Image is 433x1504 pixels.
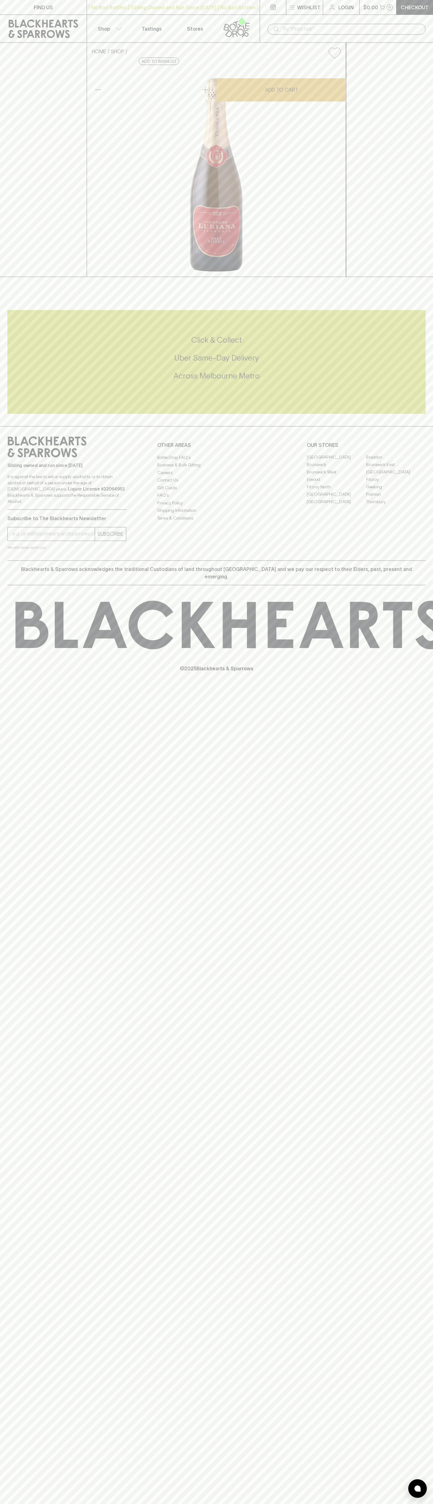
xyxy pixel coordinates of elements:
button: Add to wishlist [139,58,179,65]
p: Wishlist [297,4,321,11]
a: Shipping Information [157,507,276,514]
p: Sibling owned and run since [DATE] [7,462,126,469]
button: Shop [87,15,130,42]
a: Terms & Conditions [157,514,276,522]
p: Login [338,4,354,11]
p: OUR STORES [307,441,426,449]
a: SHOP [111,49,124,54]
p: Tastings [142,25,162,32]
p: Checkout [401,4,429,11]
a: HOME [92,49,106,54]
p: It is against the law to sell or supply alcohol to, or to obtain alcohol on behalf of a person un... [7,473,126,504]
a: [GEOGRAPHIC_DATA] [307,491,366,498]
p: FIND US [34,4,53,11]
a: Braddon [366,454,426,461]
a: Fitzroy North [307,483,366,491]
a: Business & Bulk Gifting [157,461,276,469]
p: Blackhearts & Sparrows acknowledges the traditional Custodians of land throughout [GEOGRAPHIC_DAT... [12,565,421,580]
p: We will never spam you [7,544,126,551]
p: OTHER AREAS [157,441,276,449]
p: 0 [388,6,391,9]
button: SUBSCRIBE [95,527,126,541]
p: Subscribe to The Blackhearts Newsletter [7,515,126,522]
p: ADD TO CART [265,86,298,93]
a: Geelong [366,483,426,491]
p: $0.00 [363,4,378,11]
h5: Click & Collect [7,335,426,345]
p: Stores [187,25,203,32]
a: Privacy Policy [157,499,276,507]
p: SUBSCRIBE [97,530,123,538]
a: Brunswick West [307,469,366,476]
img: bubble-icon [414,1485,421,1492]
a: [GEOGRAPHIC_DATA] [307,498,366,506]
a: Thornbury [366,498,426,506]
a: Careers [157,469,276,476]
div: Call to action block [7,310,426,414]
a: [GEOGRAPHIC_DATA] [307,454,366,461]
a: [GEOGRAPHIC_DATA] [366,469,426,476]
p: Shop [98,25,110,32]
a: Fitzroy [366,476,426,483]
a: Brunswick East [366,461,426,469]
strong: Liquor License #32064953 [68,486,125,491]
h5: Across Melbourne Metro [7,371,426,381]
a: Elwood [307,476,366,483]
a: Contact Us [157,477,276,484]
a: Brunswick [307,461,366,469]
a: Prahran [366,491,426,498]
button: Add to wishlist [326,45,343,61]
input: e.g. jane@blackheartsandsparrows.com.au [12,529,95,539]
h5: Uber Same-Day Delivery [7,353,426,363]
button: ADD TO CART [217,78,346,102]
a: Gift Cards [157,484,276,491]
a: Tastings [130,15,173,42]
img: 2670.png [87,63,346,277]
a: FAQ's [157,492,276,499]
a: Stores [173,15,217,42]
a: Bottle Drop FAQ's [157,454,276,461]
input: Try "Pinot noir" [282,24,421,34]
